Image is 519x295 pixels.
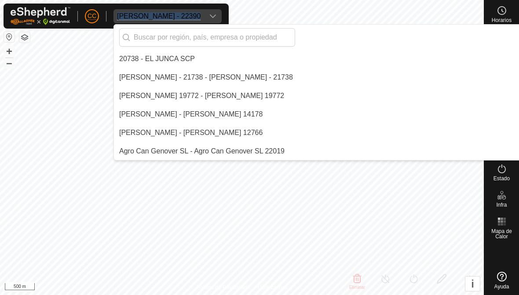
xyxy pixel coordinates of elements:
span: Estado [493,176,510,181]
div: [PERSON_NAME] - [PERSON_NAME] 12766 [119,127,263,138]
span: Ayuda [494,284,509,289]
span: Mapa de Calor [486,229,517,239]
span: Infra [496,202,507,208]
div: dropdown trigger [204,9,222,23]
div: [PERSON_NAME] - 21738 - [PERSON_NAME] - 21738 [119,72,293,83]
button: Restablecer Mapa [4,32,15,42]
img: Logo Gallagher [11,7,70,25]
div: Agro Can Genover SL - Agro Can Genover SL 22019 [119,146,285,157]
span: Horarios [492,18,512,23]
div: [PERSON_NAME] 19772 - [PERSON_NAME] 19772 [119,91,284,101]
input: Buscar por región, país, empresa o propiedad [119,28,295,47]
button: – [4,58,15,68]
span: i [471,278,474,290]
a: Contáctenos [258,284,287,291]
a: Política de Privacidad [197,284,247,291]
span: Jose Ramon Tejedor Montero - 22390 [113,9,204,23]
button: i [465,277,480,291]
button: Capas del Mapa [19,32,30,43]
button: + [4,46,15,57]
div: [PERSON_NAME] - [PERSON_NAME] 14178 [119,109,263,120]
div: 20738 - EL JUNCA SCP [119,54,195,64]
a: Ayuda [484,268,519,293]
